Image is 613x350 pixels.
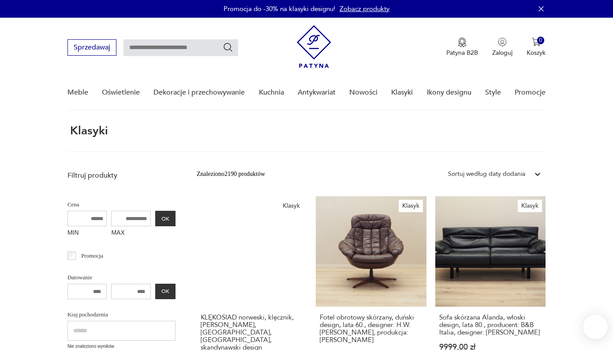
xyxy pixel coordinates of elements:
[223,42,233,53] button: Szukaj
[439,314,542,336] h3: Sofa skórzana Alanda, włoski design, lata 80., producent: B&B Italia, designer: [PERSON_NAME]
[391,76,413,110] a: Klasyki
[81,251,103,261] p: Promocja
[297,25,331,68] img: Patyna - sklep z meblami i dekoracjami vintage
[67,45,116,51] a: Sprzedawaj
[111,226,151,240] label: MAX
[67,226,107,240] label: MIN
[67,76,88,110] a: Meble
[498,38,507,46] img: Ikonka użytkownika
[527,38,546,57] button: 0Koszyk
[155,211,176,226] button: OK
[446,38,478,57] button: Patyna B2B
[492,49,512,57] p: Zaloguj
[446,38,478,57] a: Ikona medaluPatyna B2B
[515,76,546,110] a: Promocje
[102,76,140,110] a: Oświetlenie
[427,76,471,110] a: Ikony designu
[492,38,512,57] button: Zaloguj
[67,343,176,350] p: Nie znaleziono wyników
[259,76,284,110] a: Kuchnia
[298,76,336,110] a: Antykwariat
[485,76,501,110] a: Style
[349,76,378,110] a: Nowości
[67,310,176,320] p: Kraj pochodzenia
[458,38,467,47] img: Ikona medalu
[67,39,116,56] button: Sprzedawaj
[532,38,541,46] img: Ikona koszyka
[197,169,265,179] div: Znaleziono 2190 produktów
[224,4,335,13] p: Promocja do -30% na klasyki designu!
[340,4,389,13] a: Zobacz produkty
[446,49,478,57] p: Patyna B2B
[67,125,108,137] h1: Klasyki
[67,273,176,282] p: Datowanie
[448,169,525,179] div: Sortuj według daty dodania
[320,314,422,344] h3: Fotel obrotowy skórzany, duński design, lata 60., designer: H.W. [PERSON_NAME], produkcja: [PERSO...
[583,315,608,339] iframe: Smartsupp widget button
[67,171,176,180] p: Filtruj produkty
[527,49,546,57] p: Koszyk
[155,284,176,299] button: OK
[67,200,176,209] p: Cena
[153,76,245,110] a: Dekoracje i przechowywanie
[537,37,545,44] div: 0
